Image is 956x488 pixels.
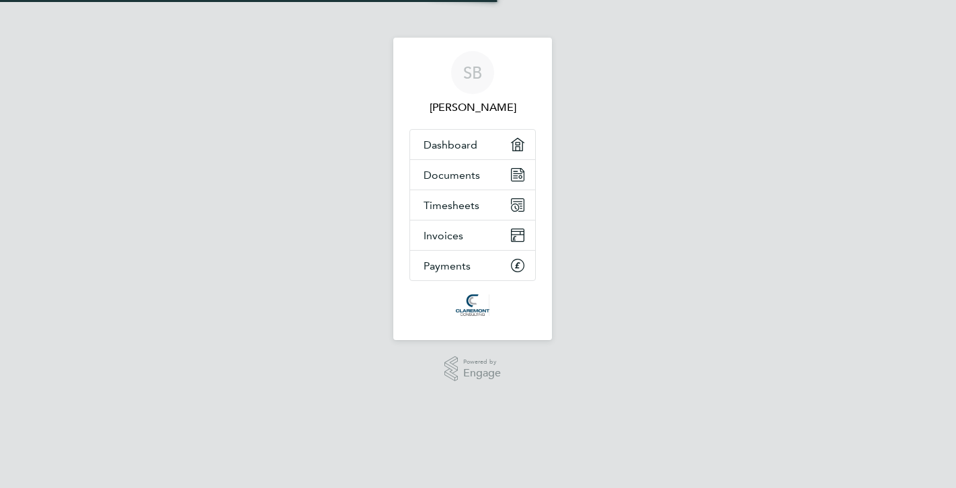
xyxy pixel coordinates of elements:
[409,51,536,116] a: SB[PERSON_NAME]
[409,99,536,116] span: Simon Burdett
[410,220,535,250] a: Invoices
[409,294,536,316] a: Go to home page
[410,190,535,220] a: Timesheets
[463,368,501,379] span: Engage
[463,356,501,368] span: Powered by
[424,199,479,212] span: Timesheets
[410,130,535,159] a: Dashboard
[424,259,471,272] span: Payments
[393,38,552,340] nav: Main navigation
[444,356,502,382] a: Powered byEngage
[410,251,535,280] a: Payments
[424,229,463,242] span: Invoices
[410,160,535,190] a: Documents
[424,138,477,151] span: Dashboard
[424,169,480,181] span: Documents
[463,64,482,81] span: SB
[456,294,489,316] img: claremontconsulting1-logo-retina.png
